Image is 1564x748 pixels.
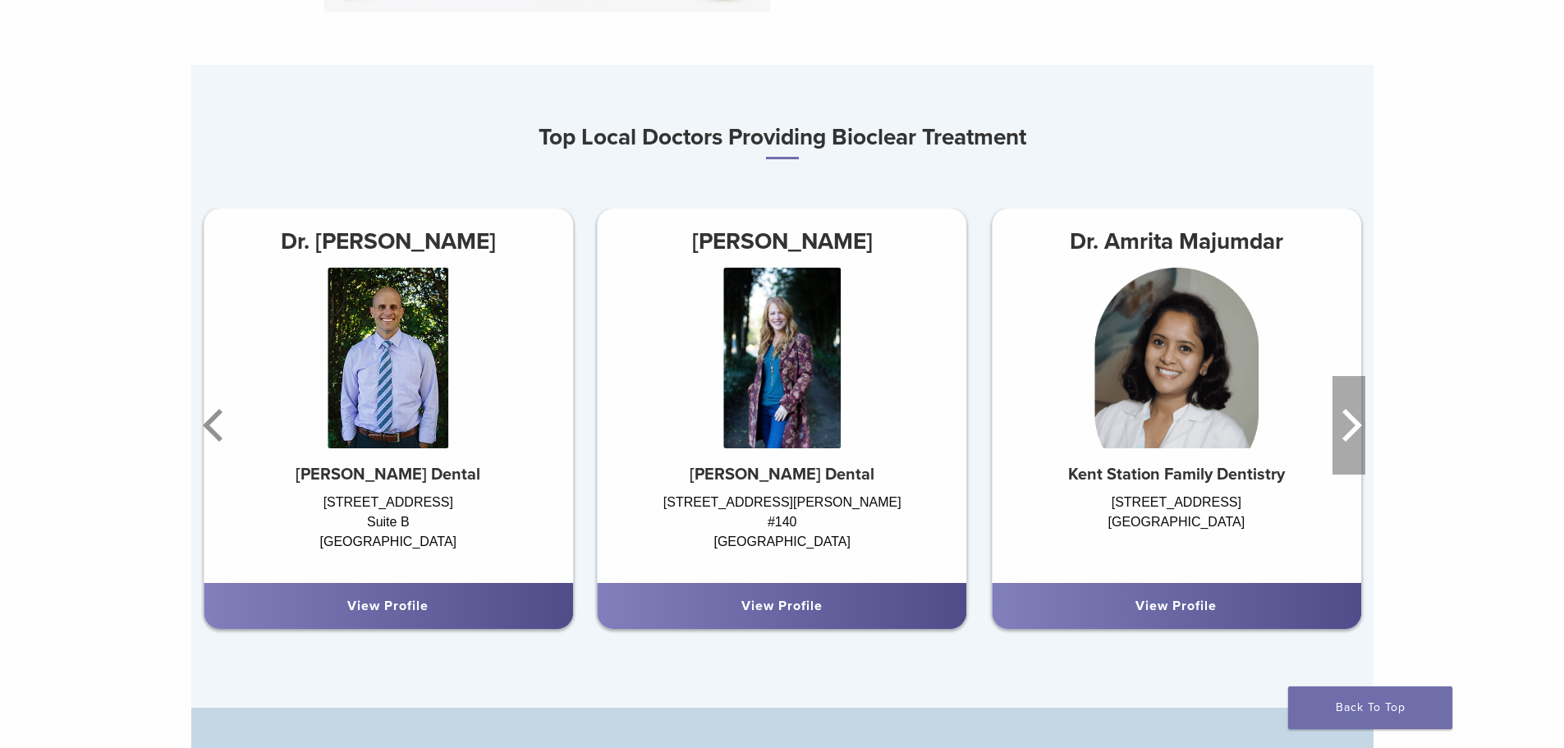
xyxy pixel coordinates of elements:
h3: Top Local Doctors Providing Bioclear Treatment [191,117,1374,159]
a: View Profile [1135,598,1217,614]
h3: [PERSON_NAME] [598,222,967,261]
button: Next [1332,376,1365,475]
img: Dr. Brent Robinson [328,268,448,448]
img: Dr. Amrita Majumdar [1094,268,1259,448]
div: [STREET_ADDRESS] [GEOGRAPHIC_DATA] [992,493,1361,567]
a: View Profile [741,598,823,614]
button: Previous [200,376,232,475]
img: Dr. Rose Holdren [723,268,841,448]
a: Back To Top [1288,686,1452,729]
strong: Kent Station Family Dentistry [1068,465,1285,484]
strong: [PERSON_NAME] Dental [296,465,480,484]
h3: Dr. Amrita Majumdar [992,222,1361,261]
h3: Dr. [PERSON_NAME] [204,222,573,261]
div: [STREET_ADDRESS] Suite B [GEOGRAPHIC_DATA] [204,493,573,567]
strong: [PERSON_NAME] Dental [690,465,874,484]
a: View Profile [347,598,429,614]
div: [STREET_ADDRESS][PERSON_NAME] #140 [GEOGRAPHIC_DATA] [598,493,967,567]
